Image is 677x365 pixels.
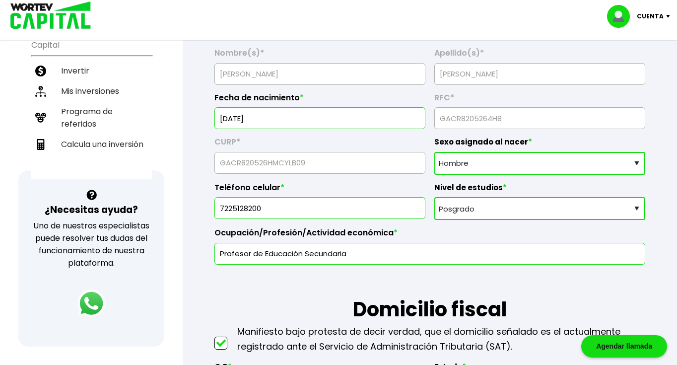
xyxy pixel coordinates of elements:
label: Nivel de estudios [434,183,645,198]
input: DD/MM/AAAA [219,108,421,129]
label: Apellido(s) [434,48,645,63]
a: Mis inversiones [31,81,152,101]
label: Ocupación/Profesión/Actividad económica [214,228,645,243]
label: Nombre(s) [214,48,425,63]
img: logos_whatsapp-icon.242b2217.svg [77,290,105,317]
ul: Capital [31,34,152,179]
div: Agendar llamada [581,335,667,358]
input: 10 dígitos [219,198,421,219]
p: Uno de nuestros especialistas puede resolver tus dudas del funcionamiento de nuestra plataforma. [31,219,152,269]
h1: Domicilio fiscal [214,265,645,324]
img: icon-down [664,15,677,18]
img: profile-image [607,5,637,28]
img: calculadora-icon.17d418c4.svg [35,139,46,150]
a: Invertir [31,61,152,81]
img: invertir-icon.b3b967d7.svg [35,66,46,76]
label: RFC [434,93,645,108]
input: 18 caracteres [219,152,421,173]
label: Sexo asignado al nacer [434,137,645,152]
p: Cuenta [637,9,664,24]
a: Programa de referidos [31,101,152,134]
a: Calcula una inversión [31,134,152,154]
label: CURP [214,137,425,152]
p: Manifiesto bajo protesta de decir verdad, que el domicilio señalado es el actualmente registrado ... [237,324,645,354]
label: Fecha de nacimiento [214,93,425,108]
label: Teléfono celular [214,183,425,198]
h3: ¿Necesitas ayuda? [45,203,138,217]
img: recomiendanos-icon.9b8e9327.svg [35,112,46,123]
input: 13 caracteres [439,108,641,129]
img: inversiones-icon.6695dc30.svg [35,86,46,97]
